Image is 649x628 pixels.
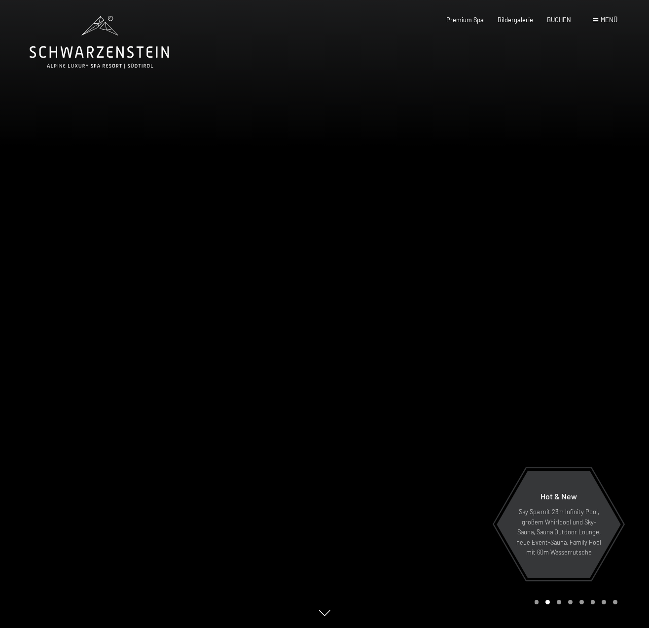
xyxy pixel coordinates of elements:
[557,600,561,604] div: Carousel Page 3
[496,470,621,579] a: Hot & New Sky Spa mit 23m Infinity Pool, großem Whirlpool und Sky-Sauna, Sauna Outdoor Lounge, ne...
[498,16,533,24] a: Bildergalerie
[547,16,571,24] a: BUCHEN
[535,600,539,604] div: Carousel Page 1
[579,600,584,604] div: Carousel Page 5
[446,16,484,24] a: Premium Spa
[545,600,550,604] div: Carousel Page 2 (Current Slide)
[516,507,602,557] p: Sky Spa mit 23m Infinity Pool, großem Whirlpool und Sky-Sauna, Sauna Outdoor Lounge, neue Event-S...
[591,600,595,604] div: Carousel Page 6
[602,600,606,604] div: Carousel Page 7
[541,491,577,501] span: Hot & New
[613,600,617,604] div: Carousel Page 8
[568,600,573,604] div: Carousel Page 4
[601,16,617,24] span: Menü
[531,600,617,604] div: Carousel Pagination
